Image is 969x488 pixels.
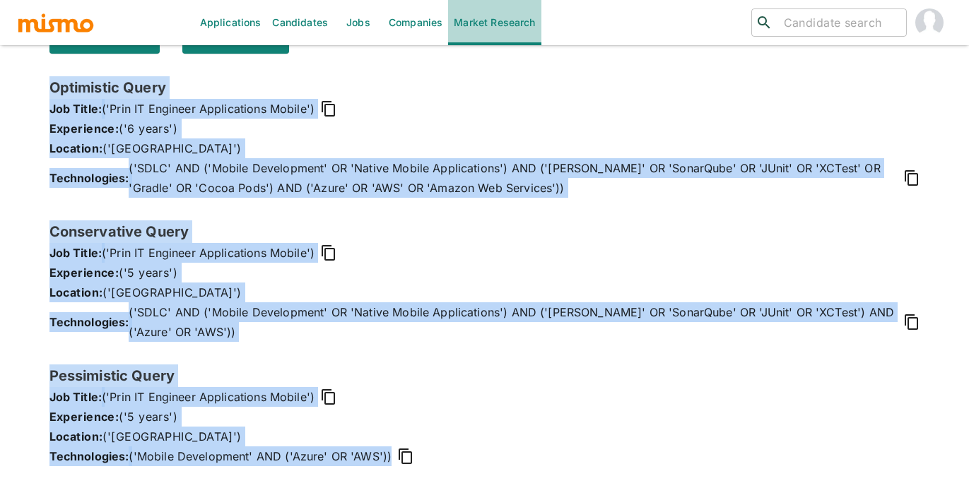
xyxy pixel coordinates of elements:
p: ('[GEOGRAPHIC_DATA]') [49,282,920,302]
h6: Pessimistic Query [49,364,920,387]
span: ('Prin IT Engineer Applications Mobile') [102,387,315,407]
span: Technologies: [49,168,129,188]
img: logo [17,12,95,33]
input: Candidate search [778,13,900,32]
span: Technologies: [49,446,129,466]
p: ('5 years') [49,407,920,427]
span: Experience: [49,410,119,424]
span: Job Title: [49,387,102,407]
span: ('SDLC' AND ('Mobile Development' OR 'Native Mobile Applications') AND ('[PERSON_NAME]' OR 'Sonar... [129,302,897,342]
span: Job Title: [49,99,102,119]
p: ('[GEOGRAPHIC_DATA]') [49,138,920,158]
span: Experience: [49,266,119,280]
span: ('Prin IT Engineer Applications Mobile') [102,99,315,119]
span: Location: [49,429,103,444]
p: ('[GEOGRAPHIC_DATA]') [49,427,920,446]
p: ('5 years') [49,263,920,282]
span: ('Prin IT Engineer Applications Mobile') [102,243,315,263]
span: Job Title: [49,243,102,263]
span: Location: [49,285,103,299]
span: Location: [49,141,103,155]
h6: Conservative Query [49,220,920,243]
span: ('Mobile Development' AND ('Azure' OR 'AWS')) [129,446,392,466]
span: Technologies: [49,312,129,332]
span: ('SDLC' AND ('Mobile Development' OR 'Native Mobile Applications') AND ('[PERSON_NAME]' OR 'Sonar... [129,158,897,198]
p: ('6 years') [49,119,920,138]
img: Jessie Gomez [915,8,944,37]
span: Experience: [49,121,119,136]
h6: Optimistic Query [49,76,920,99]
